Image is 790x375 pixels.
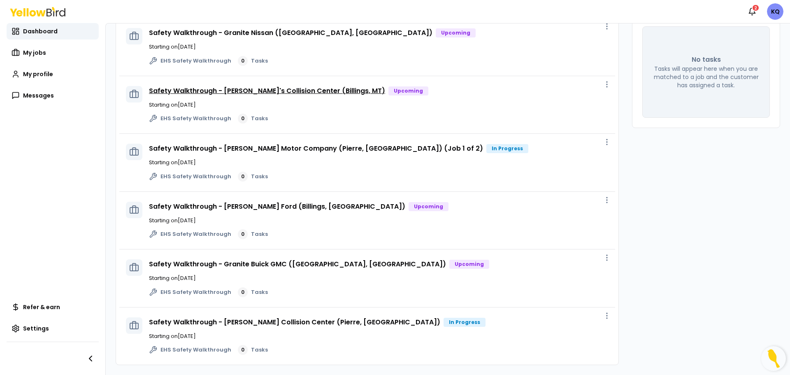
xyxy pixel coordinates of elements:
[238,56,248,66] div: 0
[238,287,268,297] a: 0Tasks
[149,101,609,109] p: Starting on [DATE]
[7,320,99,337] a: Settings
[744,3,760,20] button: 2
[238,172,268,182] a: 0Tasks
[149,332,609,340] p: Starting on [DATE]
[238,287,248,297] div: 0
[238,229,248,239] div: 0
[761,346,786,371] button: Open Resource Center
[238,114,268,123] a: 0Tasks
[23,303,60,311] span: Refer & earn
[436,28,476,37] div: Upcoming
[238,172,248,182] div: 0
[149,144,483,153] a: Safety Walkthrough - [PERSON_NAME] Motor Company (Pierre, [GEOGRAPHIC_DATA]) (Job 1 of 2)
[238,345,248,355] div: 0
[486,144,528,153] div: In Progress
[238,114,248,123] div: 0
[160,288,231,296] span: EHS Safety Walkthrough
[7,299,99,315] a: Refer & earn
[23,49,46,57] span: My jobs
[653,65,760,89] p: Tasks will appear here when you are matched to a job and the customer has assigned a task.
[149,317,440,327] a: Safety Walkthrough - [PERSON_NAME] Collision Center (Pierre, [GEOGRAPHIC_DATA])
[238,56,268,66] a: 0Tasks
[449,260,489,269] div: Upcoming
[149,43,609,51] p: Starting on [DATE]
[752,4,760,12] div: 2
[23,70,53,78] span: My profile
[149,202,405,211] a: Safety Walkthrough - [PERSON_NAME] Ford (Billings, [GEOGRAPHIC_DATA])
[23,324,49,333] span: Settings
[160,57,231,65] span: EHS Safety Walkthrough
[160,230,231,238] span: EHS Safety Walkthrough
[160,172,231,181] span: EHS Safety Walkthrough
[7,66,99,82] a: My profile
[388,86,428,95] div: Upcoming
[7,23,99,40] a: Dashboard
[409,202,448,211] div: Upcoming
[238,229,268,239] a: 0Tasks
[767,3,783,20] span: KQ
[149,158,609,167] p: Starting on [DATE]
[23,27,58,35] span: Dashboard
[7,87,99,104] a: Messages
[149,274,609,282] p: Starting on [DATE]
[7,44,99,61] a: My jobs
[444,318,486,327] div: In Progress
[692,55,721,65] p: No tasks
[149,217,609,225] p: Starting on [DATE]
[149,86,385,95] a: Safety Walkthrough - [PERSON_NAME]'s Collision Center (Billings, MT)
[149,28,432,37] a: Safety Walkthrough - Granite Nissan ([GEOGRAPHIC_DATA], [GEOGRAPHIC_DATA])
[160,114,231,123] span: EHS Safety Walkthrough
[149,259,446,269] a: Safety Walkthrough - Granite Buick GMC ([GEOGRAPHIC_DATA], [GEOGRAPHIC_DATA])
[160,346,231,354] span: EHS Safety Walkthrough
[23,91,54,100] span: Messages
[238,345,268,355] a: 0Tasks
